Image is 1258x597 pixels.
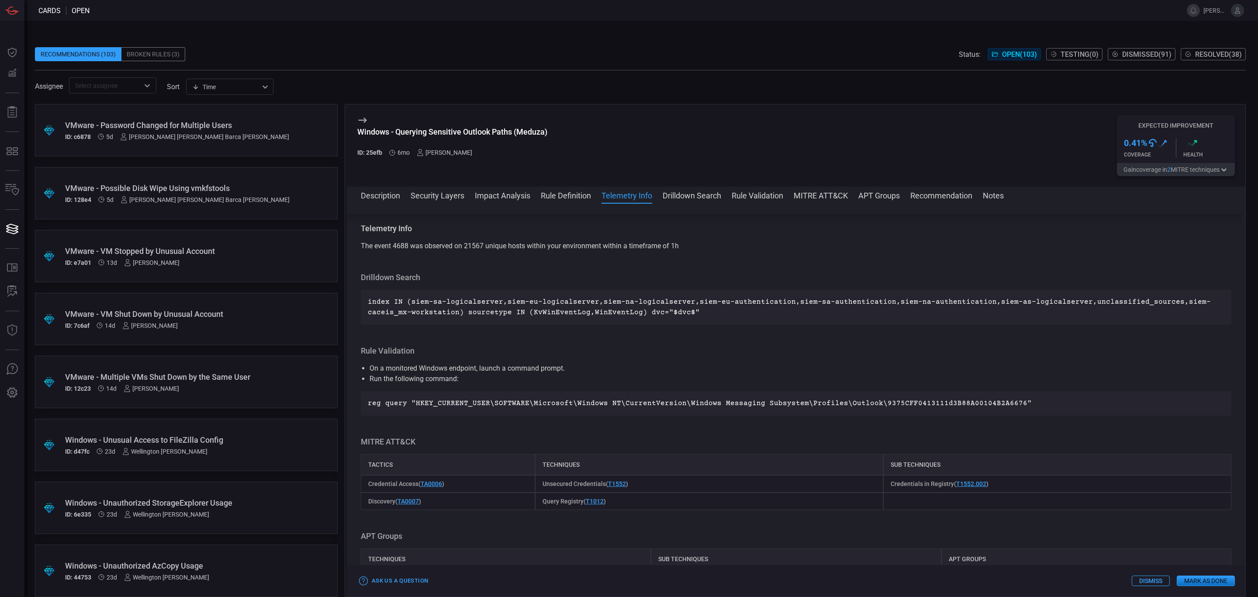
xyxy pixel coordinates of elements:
[2,141,23,162] button: MITRE - Detection Posture
[107,511,117,518] span: Sep 21, 2025 3:13 AM
[988,48,1041,60] button: Open(103)
[72,80,139,91] input: Select assignee
[65,196,91,203] h5: ID: 128e4
[1181,48,1246,60] button: Resolved(38)
[124,385,179,392] div: [PERSON_NAME]
[65,561,274,570] div: Windows - Unauthorized AzCopy Usage
[361,346,1231,356] h3: Rule Validation
[65,309,274,319] div: VMware - VM Shut Down by Unusual Account
[910,190,972,200] button: Recommendation
[1167,166,1171,173] span: 2
[368,398,1224,409] p: reg query "HKEY_CURRENT_USER\SOFTWARE\Microsoft\Windows NT\CurrentVersion\Windows Messaging Subsy...
[361,242,679,250] span: The event 4688 was observed on 21567 unique hosts within your environment within a timeframe of 1h
[1061,50,1099,59] span: Testing ( 0 )
[120,133,289,140] div: [PERSON_NAME] [PERSON_NAME] Barca [PERSON_NAME]
[1124,152,1176,158] div: Coverage
[65,184,290,193] div: VMware - Possible Disk Wipe Using vmkfstools
[541,190,591,200] button: Rule Definition
[586,498,604,505] a: T1012
[794,190,848,200] button: MITRE ATT&CK
[106,133,113,140] span: Oct 08, 2025 6:52 AM
[1108,48,1175,60] button: Dismissed(91)
[121,196,290,203] div: [PERSON_NAME] [PERSON_NAME] Barca [PERSON_NAME]
[72,7,90,15] span: open
[65,133,91,140] h5: ID: c6878
[368,297,1224,318] p: index IN (siem-sa-logicalserver,siem-eu-logicalserver,siem-na-logicalserver,siem-eu-authenticatio...
[105,448,115,455] span: Sep 21, 2025 3:13 AM
[107,259,117,266] span: Sep 30, 2025 9:15 AM
[1203,7,1227,14] span: [PERSON_NAME][EMAIL_ADDRESS][DOMAIN_NAME]
[421,480,442,487] a: TA0006
[357,574,430,588] button: Ask Us a Question
[2,359,23,380] button: Ask Us A Question
[141,80,153,92] button: Open
[891,480,988,487] span: Credentials in Registry ( )
[2,257,23,278] button: Rule Catalog
[107,574,117,581] span: Sep 21, 2025 3:13 AM
[475,190,530,200] button: Impact Analysis
[107,196,114,203] span: Oct 08, 2025 6:52 AM
[535,454,883,475] div: Techniques
[65,246,274,256] div: VMware - VM Stopped by Unusual Account
[2,102,23,123] button: Reports
[732,190,783,200] button: Rule Validation
[121,47,185,61] div: Broken Rules (3)
[543,498,606,505] span: Query Registry ( )
[370,374,1223,384] li: Run the following command:
[2,63,23,84] button: Detections
[1046,48,1102,60] button: Testing(0)
[106,385,117,392] span: Sep 30, 2025 5:05 AM
[1122,50,1172,59] span: Dismissed ( 91 )
[397,498,419,505] a: TA0007
[361,548,651,569] div: Techniques
[167,83,180,91] label: sort
[361,223,1231,234] h3: Telemetry Info
[1124,138,1147,148] h3: 0.41 %
[651,548,941,569] div: Sub techniques
[122,322,178,329] div: [PERSON_NAME]
[1183,152,1235,158] div: Health
[370,363,1223,374] li: On a monitored Windows endpoint, launch a command prompt.
[65,385,91,392] h5: ID: 12c23
[65,498,274,507] div: Windows - Unauthorized StorageExplorer Usage
[601,190,652,200] button: Telemetry Info
[1117,163,1235,176] button: Gaincoverage in2MITRE techniques
[1002,50,1037,59] span: Open ( 103 )
[543,480,628,487] span: Unsecured Credentials ( )
[65,574,91,581] h5: ID: 44753
[361,454,535,475] div: Tactics
[1132,576,1170,586] button: Dismiss
[2,281,23,302] button: ALERT ANALYSIS
[417,149,472,156] div: [PERSON_NAME]
[357,127,547,136] div: Windows - Querying Sensitive Outlook Paths (Meduza)
[105,322,115,329] span: Sep 30, 2025 5:06 AM
[361,272,1231,283] h3: Drilldown Search
[663,190,721,200] button: Drilldown Search
[883,454,1231,475] div: Sub Techniques
[411,190,464,200] button: Security Layers
[2,180,23,201] button: Inventory
[956,480,986,487] a: T1552.002
[858,190,900,200] button: APT Groups
[941,548,1231,569] div: APT Groups
[357,149,382,156] h5: ID: 25efb
[2,42,23,63] button: Dashboard
[124,259,180,266] div: [PERSON_NAME]
[65,435,274,444] div: Windows - Unusual Access to FileZilla Config
[608,480,626,487] a: T1552
[1117,122,1235,129] h5: Expected Improvement
[65,322,90,329] h5: ID: 7c6af
[397,149,410,156] span: Apr 01, 2025 8:07 AM
[38,7,61,15] span: Cards
[65,372,274,382] div: VMware - Multiple VMs Shut Down by the Same User
[35,82,63,90] span: Assignee
[2,219,23,239] button: Cards
[122,448,207,455] div: Wellington [PERSON_NAME]
[1177,576,1235,586] button: Mark as Done
[361,437,1231,447] h3: MITRE ATT&CK
[124,574,209,581] div: Wellington [PERSON_NAME]
[35,47,121,61] div: Recommendations (103)
[1195,50,1242,59] span: Resolved ( 38 )
[65,259,91,266] h5: ID: e7a01
[2,382,23,403] button: Preferences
